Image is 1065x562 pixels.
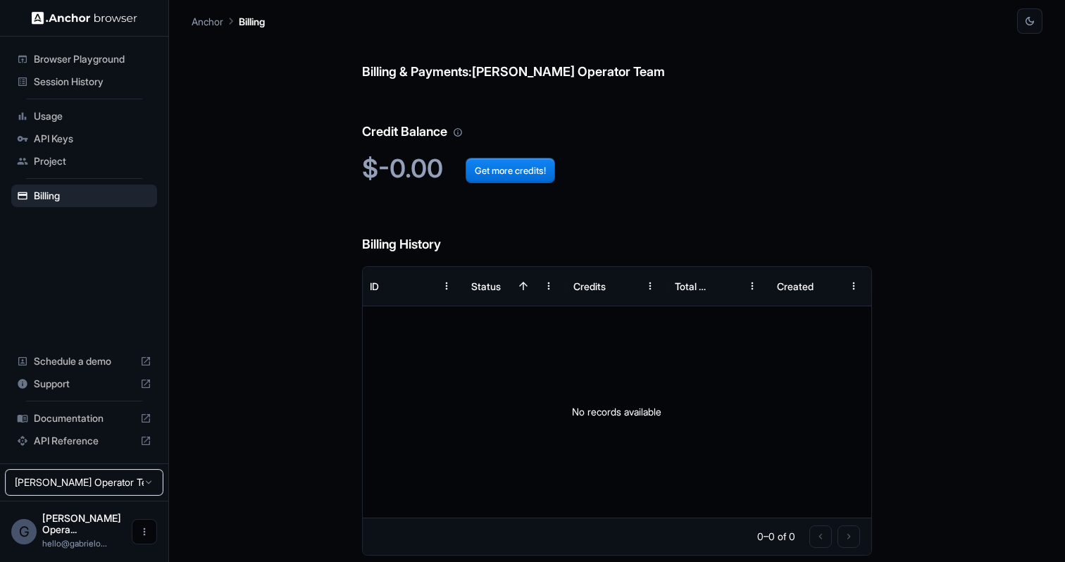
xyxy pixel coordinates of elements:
button: Menu [637,273,663,299]
svg: Your credit balance will be consumed as you use the API. Visit the usage page to view a breakdown... [453,127,463,137]
button: Menu [841,273,866,299]
h2: $-0.00 [362,154,873,184]
div: Project [11,150,157,173]
div: API Keys [11,127,157,150]
p: 0–0 of 0 [757,530,795,544]
button: Menu [434,273,459,299]
div: Support [11,373,157,395]
span: Support [34,377,135,391]
div: Total Cost [675,280,713,292]
button: Sort [714,273,740,299]
div: Browser Playground [11,48,157,70]
span: Usage [34,109,151,123]
h6: Billing & Payments: [PERSON_NAME] Operator Team [362,34,873,82]
span: Project [34,154,151,168]
div: Documentation [11,407,157,430]
h6: Billing History [362,206,873,255]
div: Session History [11,70,157,93]
button: Sort [511,273,536,299]
div: API Reference [11,430,157,452]
span: Session History [34,75,151,89]
button: Menu [740,273,765,299]
p: Billing [239,14,265,29]
span: Billing [34,189,151,203]
div: Schedule a demo [11,350,157,373]
p: Anchor [192,14,223,29]
div: ID [370,280,379,292]
h6: Credit Balance [362,94,873,142]
span: hello@gabrieloperator.com [42,538,107,549]
div: Created [777,280,814,292]
nav: breadcrumb [192,13,265,29]
img: Anchor Logo [32,11,137,25]
div: Credits [573,280,606,292]
button: Sort [409,273,434,299]
button: Get more credits! [466,158,555,183]
div: Usage [11,105,157,127]
div: Billing [11,185,157,207]
span: Schedule a demo [34,354,135,368]
div: G [11,519,37,544]
button: Menu [536,273,561,299]
div: Status [471,280,501,292]
span: Documentation [34,411,135,425]
button: Open menu [132,519,157,544]
span: Browser Playground [34,52,151,66]
span: Gabriel Operator [42,512,121,535]
div: No records available [363,306,872,518]
span: API Keys [34,132,151,146]
button: Sort [816,273,841,299]
button: Sort [612,273,637,299]
span: API Reference [34,434,135,448]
